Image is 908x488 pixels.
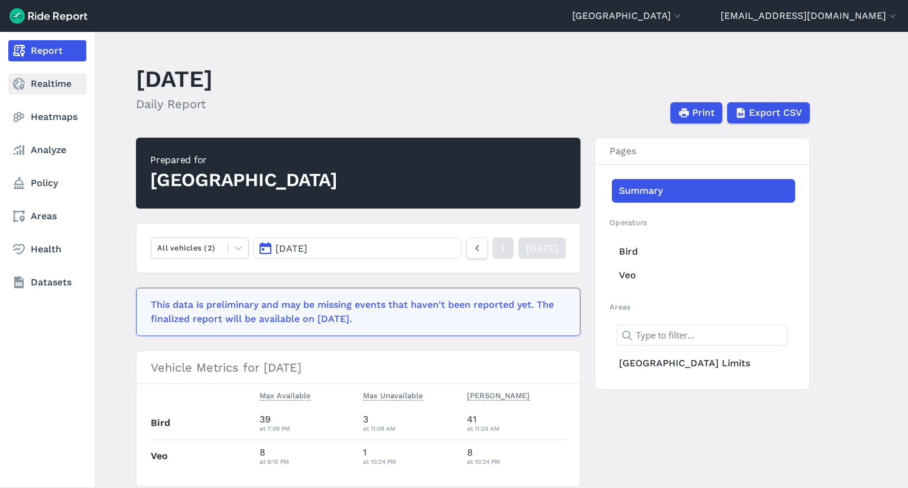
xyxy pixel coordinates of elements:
[8,106,86,128] a: Heatmaps
[467,389,530,403] button: [PERSON_NAME]
[363,445,458,467] div: 1
[612,263,795,287] a: Veo
[8,173,86,194] a: Policy
[612,240,795,263] a: Bird
[8,139,86,161] a: Analyze
[617,324,788,346] input: Type to filter...
[136,63,213,95] h1: [DATE]
[595,138,809,165] h3: Pages
[670,102,722,123] button: Print
[260,389,310,401] span: Max Available
[260,445,354,467] div: 8
[150,167,338,193] div: [GEOGRAPHIC_DATA]
[363,412,458,434] div: 3
[518,238,566,259] a: [DATE]
[260,389,310,403] button: Max Available
[136,95,213,113] h2: Daily Report
[612,179,795,203] a: Summary
[8,73,86,95] a: Realtime
[467,456,566,467] div: at 10:24 PM
[363,456,458,467] div: at 10:24 PM
[8,239,86,260] a: Health
[260,423,354,434] div: at 7:09 PM
[8,206,86,227] a: Areas
[260,456,354,467] div: at 9:15 PM
[151,407,255,440] th: Bird
[612,352,795,375] a: [GEOGRAPHIC_DATA] Limits
[692,106,715,120] span: Print
[609,217,795,228] h2: Operators
[572,9,683,23] button: [GEOGRAPHIC_DATA]
[467,412,566,434] div: 41
[9,8,87,24] img: Ride Report
[363,423,458,434] div: at 11:09 AM
[609,301,795,313] h2: Areas
[260,412,354,434] div: 39
[467,389,530,401] span: [PERSON_NAME]
[8,40,86,61] a: Report
[151,440,255,472] th: Veo
[150,153,338,167] div: Prepared for
[749,106,802,120] span: Export CSV
[467,445,566,467] div: 8
[137,351,580,384] h3: Vehicle Metrics for [DATE]
[363,389,423,401] span: Max Unavailable
[721,9,899,23] button: [EMAIL_ADDRESS][DOMAIN_NAME]
[151,298,559,326] div: This data is preliminary and may be missing events that haven't been reported yet. The finalized ...
[8,272,86,293] a: Datasets
[467,423,566,434] div: at 11:24 AM
[254,238,462,259] button: [DATE]
[275,243,307,254] span: [DATE]
[727,102,810,123] button: Export CSV
[363,389,423,403] button: Max Unavailable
